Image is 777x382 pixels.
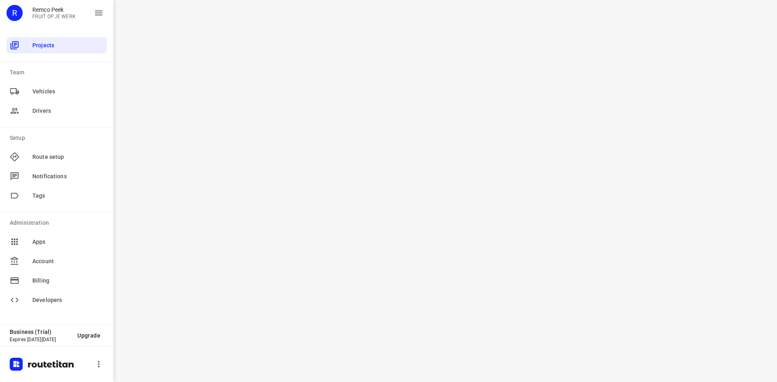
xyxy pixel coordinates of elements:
div: Route setup [6,149,107,165]
span: Vehicles [32,87,104,96]
p: Team [10,68,107,77]
p: Business (Trial) [10,329,71,335]
div: Projects [6,37,107,53]
button: Upgrade [71,328,107,343]
div: R [6,5,23,21]
div: Apps [6,234,107,250]
div: Developers [6,292,107,308]
span: Projects [32,41,104,50]
span: Developers [32,296,104,304]
p: Expires [DATE][DATE] [10,337,71,342]
span: Account [32,257,104,266]
span: Notifications [32,172,104,181]
div: Billing [6,272,107,289]
span: Billing [32,276,104,285]
span: Drivers [32,107,104,115]
p: Remco Peek [32,6,76,13]
span: Route setup [32,153,104,161]
span: Apps [32,238,104,246]
div: Notifications [6,168,107,184]
div: Drivers [6,103,107,119]
p: FRUIT OP JE WERK [32,14,76,19]
div: Account [6,253,107,269]
p: Administration [10,219,107,227]
p: Setup [10,134,107,142]
span: Upgrade [77,332,100,339]
div: Vehicles [6,83,107,99]
div: Tags [6,188,107,204]
span: Tags [32,192,104,200]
